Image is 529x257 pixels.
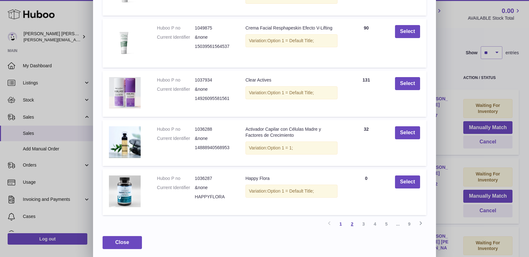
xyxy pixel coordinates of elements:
[395,25,420,38] button: Select
[344,120,389,166] td: 32
[335,218,346,230] a: 1
[245,142,338,155] div: Variation:
[195,126,233,132] dd: 1036288
[109,77,141,109] img: Clear Actives
[157,126,195,132] dt: Huboo P no
[392,218,404,230] span: ...
[245,77,338,83] div: Clear Actives
[109,175,141,207] img: Happy Flora
[157,77,195,83] dt: Huboo P no
[344,19,389,68] td: 90
[404,218,415,230] a: 9
[195,96,233,102] dd: 14926095581561
[358,218,369,230] a: 3
[109,126,141,158] img: Activador Capilar con Células Madre y Factores de Crecimiento
[109,25,141,60] img: Crema Facial Resphapeskin Efecto V-Lifting
[115,240,129,245] span: Close
[157,86,195,92] dt: Current Identifier
[157,34,195,40] dt: Current Identifier
[195,77,233,83] dd: 1037934
[157,25,195,31] dt: Huboo P no
[267,38,314,43] span: Option 1 = Default Title;
[245,126,338,138] div: Activador Capilar con Células Madre y Factores de Crecimiento
[267,188,314,194] span: Option 1 = Default Title;
[245,25,338,31] div: Crema Facial Resphapeskin Efecto V-Lifting
[195,86,233,92] dd: &none
[395,126,420,139] button: Select
[157,185,195,191] dt: Current Identifier
[195,135,233,142] dd: &none
[369,218,381,230] a: 4
[346,218,358,230] a: 2
[395,175,420,188] button: Select
[344,71,389,117] td: 131
[157,175,195,181] dt: Huboo P no
[195,175,233,181] dd: 1036287
[245,34,338,47] div: Variation:
[195,185,233,191] dd: &none
[195,43,233,49] dd: 15039561564537
[103,236,142,249] button: Close
[157,135,195,142] dt: Current Identifier
[195,194,233,200] dd: HAPPYFLORA
[195,145,233,151] dd: 14888940568953
[344,169,389,215] td: 0
[195,34,233,40] dd: &none
[245,86,338,99] div: Variation:
[245,175,338,181] div: Happy Flora
[381,218,392,230] a: 5
[395,77,420,90] button: Select
[195,25,233,31] dd: 1049875
[245,185,338,198] div: Variation:
[267,145,293,150] span: Option 1 = 1;
[267,90,314,95] span: Option 1 = Default Title;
